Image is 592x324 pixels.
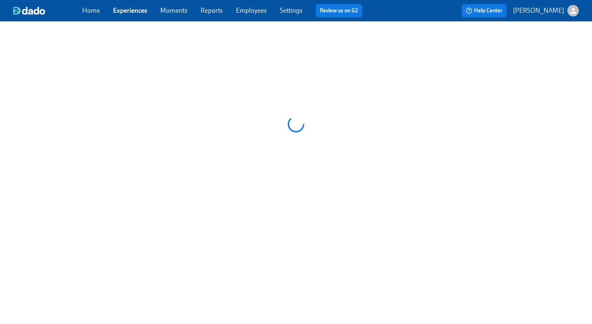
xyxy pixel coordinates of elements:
[280,7,303,14] a: Settings
[316,4,362,17] button: Review us on G2
[320,7,358,15] a: Review us on G2
[13,7,82,15] a: dado
[462,4,506,17] button: Help Center
[513,5,579,16] button: [PERSON_NAME]
[160,7,187,14] a: Moments
[466,7,502,15] span: Help Center
[236,7,267,14] a: Employees
[13,7,45,15] img: dado
[201,7,223,14] a: Reports
[113,7,147,14] a: Experiences
[513,6,564,15] p: [PERSON_NAME]
[82,7,100,14] a: Home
